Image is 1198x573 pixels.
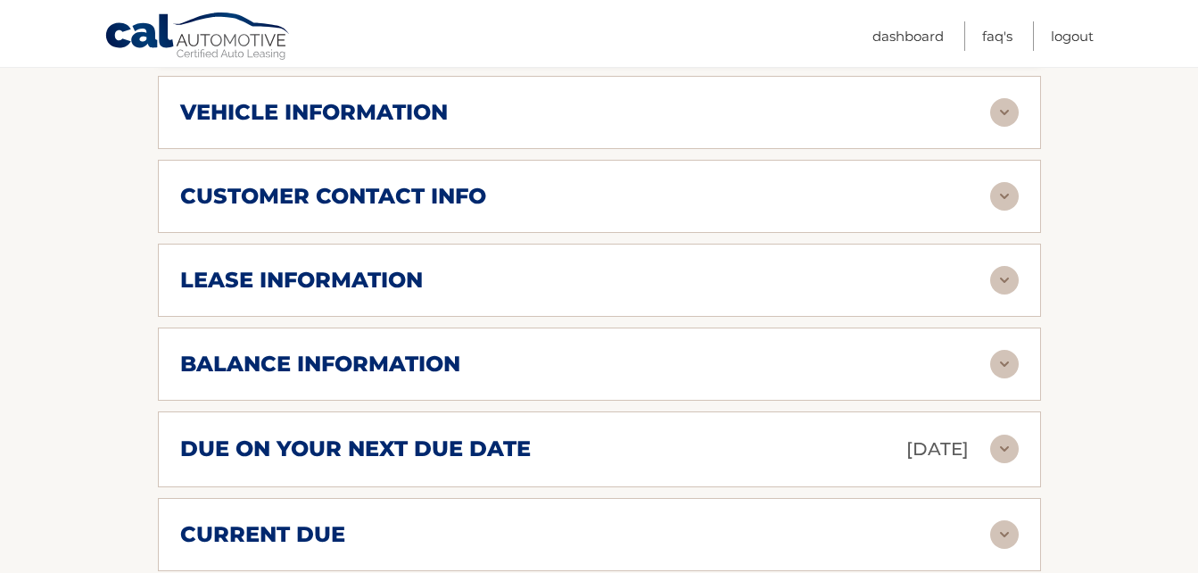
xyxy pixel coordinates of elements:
a: Cal Automotive [104,12,292,63]
h2: vehicle information [180,99,448,126]
h2: lease information [180,267,423,294]
img: accordion-rest.svg [990,350,1019,378]
h2: customer contact info [180,183,486,210]
a: Dashboard [872,21,944,51]
img: accordion-rest.svg [990,266,1019,295]
img: accordion-rest.svg [990,98,1019,127]
a: Logout [1051,21,1094,51]
a: FAQ's [982,21,1012,51]
h2: current due [180,521,345,548]
h2: balance information [180,351,460,378]
img: accordion-rest.svg [990,520,1019,549]
img: accordion-rest.svg [990,182,1019,211]
img: accordion-rest.svg [990,435,1019,463]
p: [DATE] [906,434,969,465]
h2: due on your next due date [180,436,531,462]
